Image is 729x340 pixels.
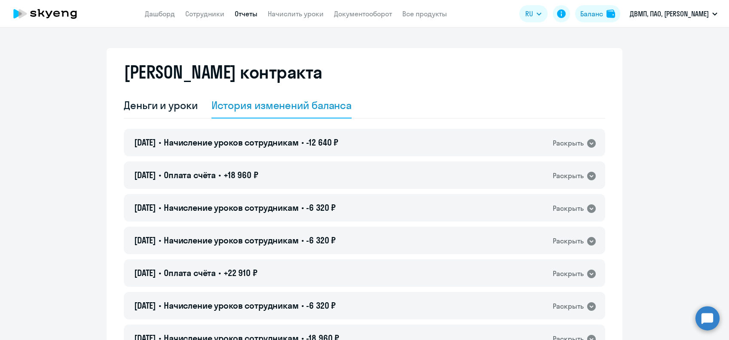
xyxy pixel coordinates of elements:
span: [DATE] [134,235,156,246]
span: • [159,202,161,213]
p: ДВМП, ПАО, [PERSON_NAME] [630,9,709,19]
span: +18 960 ₽ [224,170,258,180]
span: -6 320 ₽ [306,202,336,213]
span: • [218,267,221,278]
div: Баланс [580,9,603,19]
span: • [159,137,161,148]
button: ДВМП, ПАО, [PERSON_NAME] [625,3,722,24]
div: Раскрыть [553,268,584,279]
span: Начисление уроков сотрудникам [164,137,299,148]
span: -6 320 ₽ [306,300,336,311]
span: +22 910 ₽ [224,267,257,278]
span: • [159,267,161,278]
span: • [159,300,161,311]
span: • [301,137,304,148]
span: Начисление уроков сотрудникам [164,300,299,311]
a: Все продукты [402,9,447,18]
span: Начисление уроков сотрудникам [164,202,299,213]
h2: [PERSON_NAME] контракта [124,62,322,82]
span: -6 320 ₽ [306,235,336,246]
span: • [159,235,161,246]
span: • [301,235,304,246]
span: [DATE] [134,267,156,278]
a: Отчеты [235,9,257,18]
div: Раскрыть [553,170,584,181]
span: [DATE] [134,202,156,213]
a: Сотрудники [185,9,224,18]
button: Балансbalance [575,5,620,22]
span: RU [525,9,533,19]
span: • [301,300,304,311]
div: Раскрыть [553,301,584,312]
span: Начисление уроков сотрудникам [164,235,299,246]
span: [DATE] [134,137,156,148]
span: Оплата счёта [164,170,216,180]
span: [DATE] [134,300,156,311]
div: Раскрыть [553,203,584,214]
button: RU [519,5,548,22]
span: [DATE] [134,170,156,180]
div: Деньги и уроки [124,98,198,112]
div: Раскрыть [553,236,584,246]
a: Документооборот [334,9,392,18]
span: • [159,170,161,180]
div: Раскрыть [553,138,584,149]
span: • [301,202,304,213]
img: balance [606,9,615,18]
span: Оплата счёта [164,267,216,278]
a: Дашборд [145,9,175,18]
a: Начислить уроки [268,9,324,18]
span: • [218,170,221,180]
span: -12 640 ₽ [306,137,338,148]
div: История изменений баланса [211,98,352,112]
